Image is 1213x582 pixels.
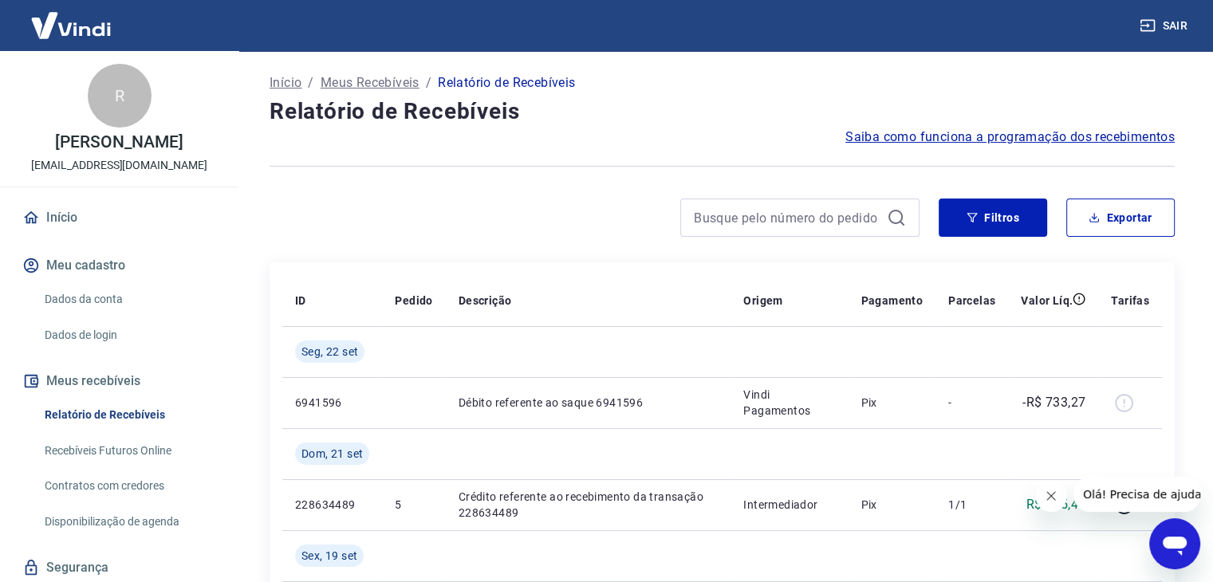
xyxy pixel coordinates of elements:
p: Relatório de Recebíveis [438,73,575,92]
p: Vindi Pagamentos [743,387,835,419]
div: R [88,64,152,128]
img: Vindi [19,1,123,49]
p: Pagamento [861,293,923,309]
a: Meus Recebíveis [321,73,419,92]
input: Busque pelo número do pedido [694,206,880,230]
p: 1/1 [948,497,995,513]
p: / [426,73,431,92]
a: Recebíveis Futuros Online [38,435,219,467]
p: 228634489 [295,497,369,513]
p: Pix [861,497,923,513]
p: Débito referente ao saque 6941596 [459,395,719,411]
iframe: Mensagem da empresa [1073,477,1200,512]
button: Filtros [939,199,1047,237]
p: R$ 435,47 [1026,495,1086,514]
p: / [308,73,313,92]
span: Olá! Precisa de ajuda? [10,11,134,24]
p: Valor Líq. [1021,293,1073,309]
span: Dom, 21 set [301,446,363,462]
a: Início [19,200,219,235]
p: Crédito referente ao recebimento da transação 228634489 [459,489,719,521]
p: Tarifas [1111,293,1149,309]
a: Dados de login [38,319,219,352]
iframe: Fechar mensagem [1035,480,1067,512]
p: -R$ 733,27 [1022,393,1085,412]
p: Parcelas [948,293,995,309]
p: Pix [861,395,923,411]
a: Dados da conta [38,283,219,316]
p: Descrição [459,293,512,309]
a: Disponibilização de agenda [38,505,219,538]
h4: Relatório de Recebíveis [270,96,1175,128]
p: ID [295,293,306,309]
p: Pedido [395,293,432,309]
p: - [948,395,995,411]
p: Intermediador [743,497,835,513]
button: Meus recebíveis [19,364,219,399]
a: Início [270,73,301,92]
button: Exportar [1066,199,1175,237]
iframe: Botão para abrir a janela de mensagens [1149,518,1200,569]
a: Saiba como funciona a programação dos recebimentos [845,128,1175,147]
p: Origem [743,293,782,309]
span: Sex, 19 set [301,548,357,564]
a: Contratos com credores [38,470,219,502]
button: Sair [1136,11,1194,41]
p: [EMAIL_ADDRESS][DOMAIN_NAME] [31,157,207,174]
span: Seg, 22 set [301,344,358,360]
button: Meu cadastro [19,248,219,283]
a: Relatório de Recebíveis [38,399,219,431]
p: 6941596 [295,395,369,411]
p: 5 [395,497,432,513]
p: [PERSON_NAME] [55,134,183,151]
